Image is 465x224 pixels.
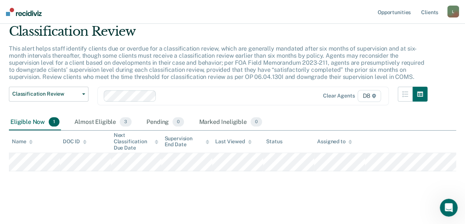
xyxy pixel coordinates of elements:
[12,138,33,145] div: Name
[172,117,184,127] span: 0
[266,138,282,145] div: Status
[120,117,132,127] span: 3
[9,45,424,81] p: This alert helps staff identify clients due or overdue for a classification review, which are gen...
[49,117,59,127] span: 1
[323,93,355,99] div: Clear agents
[197,114,264,131] div: Marked Ineligible0
[9,114,61,131] div: Eligible Now1
[447,6,459,17] button: L
[6,8,42,16] img: Recidiviz
[145,114,185,131] div: Pending0
[114,132,159,151] div: Next Classification Due Date
[251,117,262,127] span: 0
[9,87,88,102] button: Classification Review
[9,24,427,45] div: Classification Review
[12,91,79,97] span: Classification Review
[73,114,133,131] div: Almost Eligible3
[358,90,381,102] span: D8
[63,138,87,145] div: DOC ID
[164,135,209,148] div: Supervision End Date
[317,138,352,145] div: Assigned to
[215,138,251,145] div: Last Viewed
[440,199,458,217] iframe: Intercom live chat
